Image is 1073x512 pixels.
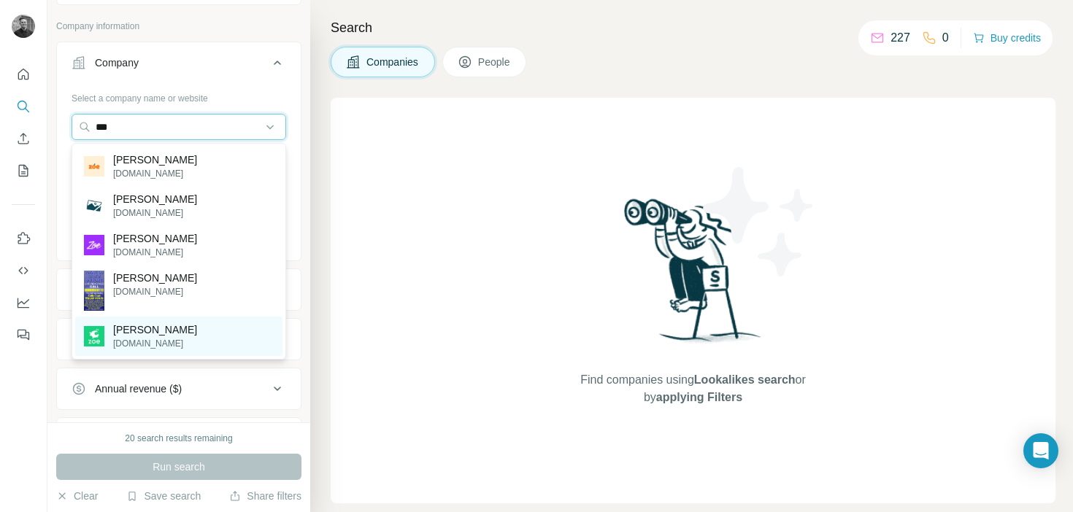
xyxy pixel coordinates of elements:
span: Find companies using or by [576,371,809,406]
img: Zoe [84,326,104,346]
p: [PERSON_NAME] [113,322,197,337]
div: Select a company name or website [72,86,286,105]
button: Quick start [12,61,35,88]
p: [DOMAIN_NAME] [113,246,197,259]
button: Employees (size) [57,421,301,456]
button: Use Surfe on LinkedIn [12,225,35,252]
img: Surfe Illustration - Stars [693,156,825,287]
img: Zoe [84,195,104,216]
span: Lookalikes search [694,373,796,386]
p: Company information [56,20,301,33]
img: Zoe [84,235,104,255]
span: Companies [366,55,420,69]
img: Avatar [12,15,35,38]
button: HQ location [57,322,301,357]
button: My lists [12,158,35,184]
div: Annual revenue ($) [95,381,182,396]
button: Dashboard [12,290,35,316]
p: [DOMAIN_NAME] [113,167,197,180]
button: Use Surfe API [12,257,35,284]
span: People [478,55,512,69]
h4: Search [331,18,1055,38]
img: Surfe Illustration - Woman searching with binoculars [618,195,769,357]
p: [PERSON_NAME] [113,192,197,206]
button: Feedback [12,322,35,348]
button: Enrich CSV [12,125,35,152]
div: 20 search results remaining [125,432,232,445]
div: Company [95,55,139,70]
p: [PERSON_NAME] [113,152,197,167]
p: [DOMAIN_NAME] [113,285,197,298]
button: Save search [126,489,201,503]
p: 0 [942,29,949,47]
p: [PERSON_NAME] [113,231,197,246]
span: applying Filters [656,391,742,403]
button: Clear [56,489,98,503]
p: [DOMAIN_NAME] [113,337,197,350]
img: Zoe [84,271,104,311]
p: [DOMAIN_NAME] [113,206,197,220]
div: Open Intercom Messenger [1023,433,1058,468]
button: Industry [57,272,301,307]
button: Buy credits [973,28,1041,48]
p: 227 [891,29,910,47]
button: Company [57,45,301,86]
img: Zoe [84,156,104,177]
p: [PERSON_NAME] [113,271,197,285]
button: Annual revenue ($) [57,371,301,406]
button: Share filters [229,489,301,503]
button: Search [12,93,35,120]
